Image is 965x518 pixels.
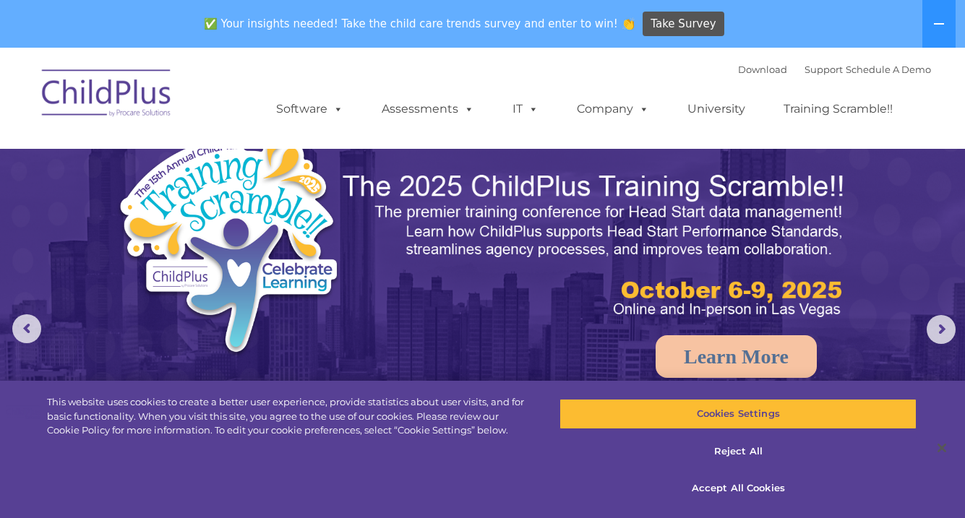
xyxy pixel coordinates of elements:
[559,473,917,504] button: Accept All Cookies
[201,155,262,165] span: Phone number
[498,95,553,124] a: IT
[738,64,931,75] font: |
[738,64,787,75] a: Download
[656,335,817,378] a: Learn More
[562,95,664,124] a: Company
[926,432,958,464] button: Close
[262,95,358,124] a: Software
[47,395,531,438] div: This website uses cookies to create a better user experience, provide statistics about user visit...
[198,9,640,38] span: ✅ Your insights needed! Take the child care trends survey and enter to win! 👏
[846,64,931,75] a: Schedule A Demo
[805,64,843,75] a: Support
[769,95,907,124] a: Training Scramble!!
[35,59,179,131] img: ChildPlus by Procare Solutions
[673,95,760,124] a: University
[201,95,245,106] span: Last name
[651,12,716,37] span: Take Survey
[559,399,917,429] button: Cookies Settings
[559,436,917,467] button: Reject All
[643,12,724,37] a: Take Survey
[367,95,489,124] a: Assessments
